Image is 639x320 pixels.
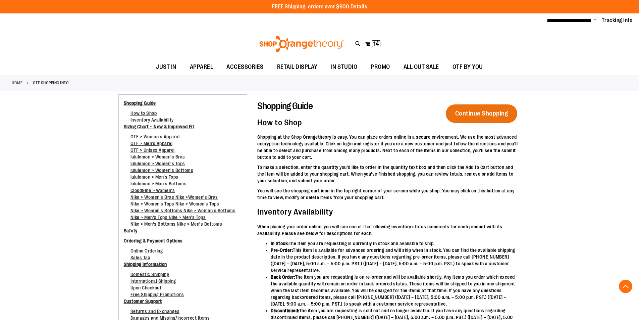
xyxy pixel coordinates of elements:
[271,240,521,247] li: The item you are requesting is currently in stock and available to ship.
[130,154,185,163] a: lululemon > Women's Bras
[130,208,236,217] a: Nike > Women's Bottoms Nike > Women's Bottoms
[271,274,295,280] strong: Back Order:
[190,59,213,75] span: APPAREL
[257,118,521,127] h4: How to Shop
[271,241,289,246] strong: In Stock:
[277,59,318,75] span: RETAIL DISPLAY
[130,188,175,196] a: Cloud9ine > Women's
[130,134,180,143] a: OTF > Women's Apparel
[130,201,219,210] a: Nike > Women's Tops Nike > Women's Tops
[124,298,162,308] a: Customer Support
[130,309,180,317] a: Returns and Exchanges
[271,274,521,307] li: The item you are requesting is on re-order and will be available shortly. Any items you order whi...
[257,187,521,201] p: You will see the shopping cart icon in the top right corner of your screen while you shop. You ma...
[593,17,597,24] button: Account menu
[130,194,218,203] a: Nike > Women's Bras Nike >Women's Bras
[130,181,187,190] a: lululemon > Men's Bottoms
[351,4,367,10] a: Details
[124,261,167,271] a: Shipping Information
[130,255,151,264] a: Sales Tax
[130,272,169,280] a: Domestic Shipping
[130,285,162,294] a: Upon Checkout
[130,161,185,170] a: lululemon > Women's Tops
[226,59,264,75] span: ACCESSORIES
[331,59,358,75] span: IN STUDIO
[130,168,194,176] a: lululemon > Women's Bottoms
[452,59,483,75] span: OTF BY YOU
[130,278,176,287] a: International Shipping
[33,80,69,86] strong: OTF Shopping Info
[271,247,293,253] strong: Pre-Order:
[130,141,173,149] a: OTF > Men’s Apparel
[257,134,521,161] p: Shopping at the Shop Orangetheory is easy. You can place orders online in a secure environment. W...
[257,208,521,216] h4: Inventory Availability
[619,280,632,293] button: Back To Top
[257,164,521,184] p: To make a selection, enter the quantity you'd like to order in the quantity text box and then cli...
[130,110,157,119] a: How to Shop
[257,223,521,237] p: When placing your order online, you will see one of the following inventory status comments for e...
[258,36,345,52] img: Shop Orangetheory
[271,308,299,313] strong: Discontinued:
[130,292,184,301] a: Free Shipping Promotions
[124,100,156,110] a: Shopping Guide
[446,104,518,123] a: Continue Shopping
[373,40,379,47] span: 14
[404,59,439,75] span: ALL OUT SALE
[130,221,222,230] a: Nike > Men's Bottoms Nike > Men's Bottoms
[271,247,521,274] li: This item is available for advanced ordering and will ship when in stock. You can find the availa...
[124,123,195,133] a: Sizing Chart – New & Improved Fit
[124,227,138,237] a: Safety
[130,147,175,156] a: OTF > Unisex Apparel
[12,80,22,86] a: Home
[124,237,183,247] a: Ordering & Payment Options
[156,59,176,75] span: JUST IN
[130,248,163,257] a: Online Ordering
[130,174,178,183] a: lululemon > Men's Tops
[371,59,390,75] span: PROMO
[602,17,633,24] a: Tracking Info
[130,215,206,223] a: Nike > Men's Tops Nike > Men's Tops
[257,101,521,111] h3: Shopping Guide
[451,107,513,121] span: Continue Shopping
[272,3,367,11] p: FREE Shipping, orders over $600.
[130,117,174,126] a: Inventory Availability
